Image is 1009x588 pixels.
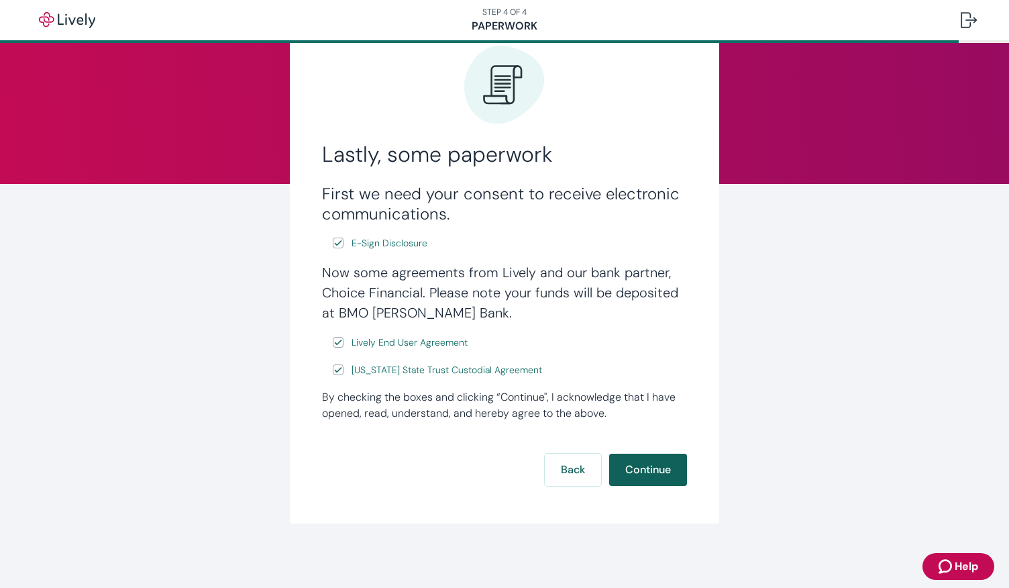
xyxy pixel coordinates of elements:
[349,235,430,252] a: e-sign disclosure document
[322,262,687,323] h4: Now some agreements from Lively and our bank partner, Choice Financial. Please note your funds wi...
[322,141,687,168] h2: Lastly, some paperwork
[955,558,978,575] span: Help
[352,363,542,377] span: [US_STATE] State Trust Custodial Agreement
[349,362,545,379] a: e-sign disclosure document
[922,553,994,580] button: Zendesk support iconHelp
[352,236,427,250] span: E-Sign Disclosure
[30,12,105,28] img: Lively
[322,184,687,224] h3: First we need your consent to receive electronic communications.
[349,334,470,351] a: e-sign disclosure document
[950,4,988,36] button: Log out
[322,389,687,422] div: By checking the boxes and clicking “Continue", I acknowledge that I have opened, read, understand...
[545,454,601,486] button: Back
[609,454,687,486] button: Continue
[352,336,468,350] span: Lively End User Agreement
[939,558,955,575] svg: Zendesk support icon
